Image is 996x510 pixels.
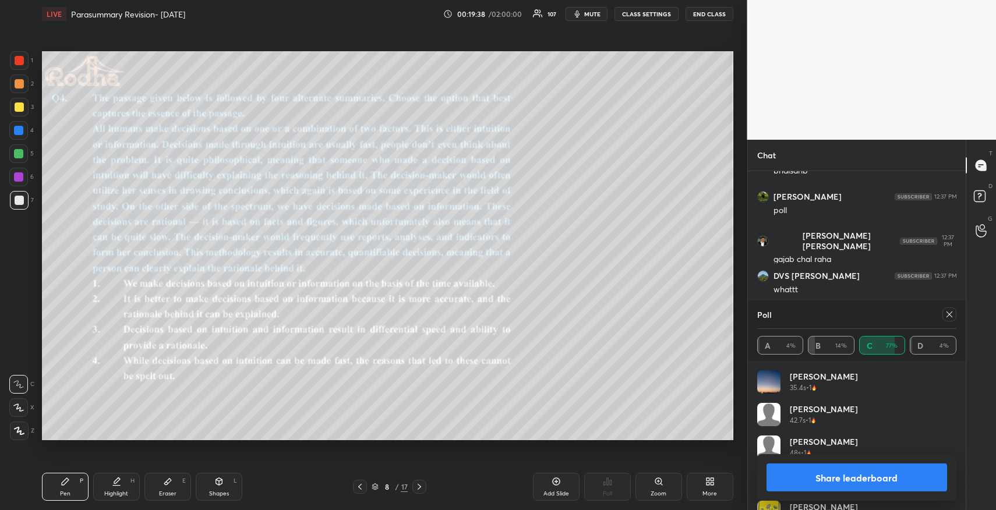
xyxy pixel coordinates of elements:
button: mute [566,7,608,21]
div: Add Slide [543,491,569,497]
div: H [130,478,135,484]
div: 8 [381,483,393,490]
div: gajab chal raha [774,254,957,265]
div: Zoom [651,491,666,497]
span: mute [584,10,601,18]
img: thumbnail.jpg [758,192,768,202]
img: thumbnail.jpg [757,370,780,394]
button: END CLASS [686,7,733,21]
div: P [80,478,83,484]
div: / [395,483,398,490]
div: Shapes [209,491,229,497]
button: CLASS SETTINGS [614,7,679,21]
div: Highlight [104,491,128,497]
img: 4P8fHbbgJtejmAAAAAElFTkSuQmCC [895,272,932,279]
div: 4 [9,121,34,140]
img: 4P8fHbbgJtejmAAAAAElFTkSuQmCC [895,193,932,200]
h6: [PERSON_NAME] [PERSON_NAME] [774,231,900,252]
h5: 1 [804,448,806,458]
h5: 35.4s [790,382,806,393]
div: LIVE [42,7,66,21]
div: 12:37 PM [939,234,956,248]
button: Share leaderboard [767,463,948,491]
div: bhaisahb [774,165,957,177]
div: 6 [9,168,34,186]
h6: [PERSON_NAME] [774,192,842,202]
p: T [989,149,993,158]
div: 7 [10,191,34,210]
h5: • [806,382,809,393]
img: streak-poll-icon.44701ccd.svg [811,417,816,423]
div: poll [774,205,957,217]
h4: Poll [757,309,772,321]
div: 1 [10,51,33,70]
img: streak-poll-icon.44701ccd.svg [806,450,811,456]
div: More [702,491,717,497]
h5: 48s [790,448,801,458]
div: 107 [548,11,556,17]
div: 12:37 PM [934,193,957,200]
img: default.png [757,435,780,459]
img: streak-poll-icon.44701ccd.svg [811,385,817,391]
img: thumbnail.jpg [758,271,768,281]
div: 3 [10,98,34,116]
h4: [PERSON_NAME] [790,435,858,448]
p: D [988,182,993,190]
h4: [PERSON_NAME] [790,403,858,415]
div: Z [10,422,34,440]
img: 4P8fHbbgJtejmAAAAAElFTkSuQmCC [899,238,937,245]
h5: 42.7s [790,415,806,426]
img: default.png [757,403,780,426]
div: 5 [9,144,34,163]
div: L [234,478,237,484]
div: 2 [10,75,34,93]
div: Eraser [159,491,176,497]
div: E [182,478,186,484]
h5: • [801,448,804,458]
div: 12:37 PM [934,272,957,279]
div: C [9,375,34,394]
h6: DVS [PERSON_NAME] [774,271,860,281]
p: Chat [748,140,785,171]
div: Pen [60,491,70,497]
div: grid [757,370,957,510]
div: grid [748,171,966,422]
p: G [988,214,993,223]
img: thumbnail.jpg [758,236,768,246]
div: X [9,398,34,417]
h4: Parasummary Revision- [DATE] [71,9,185,20]
div: whattt [774,284,957,296]
h4: [PERSON_NAME] [790,370,858,382]
h5: • [806,415,808,426]
h5: 1 [809,382,811,393]
h5: 1 [808,415,811,426]
div: 17 [401,481,408,492]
